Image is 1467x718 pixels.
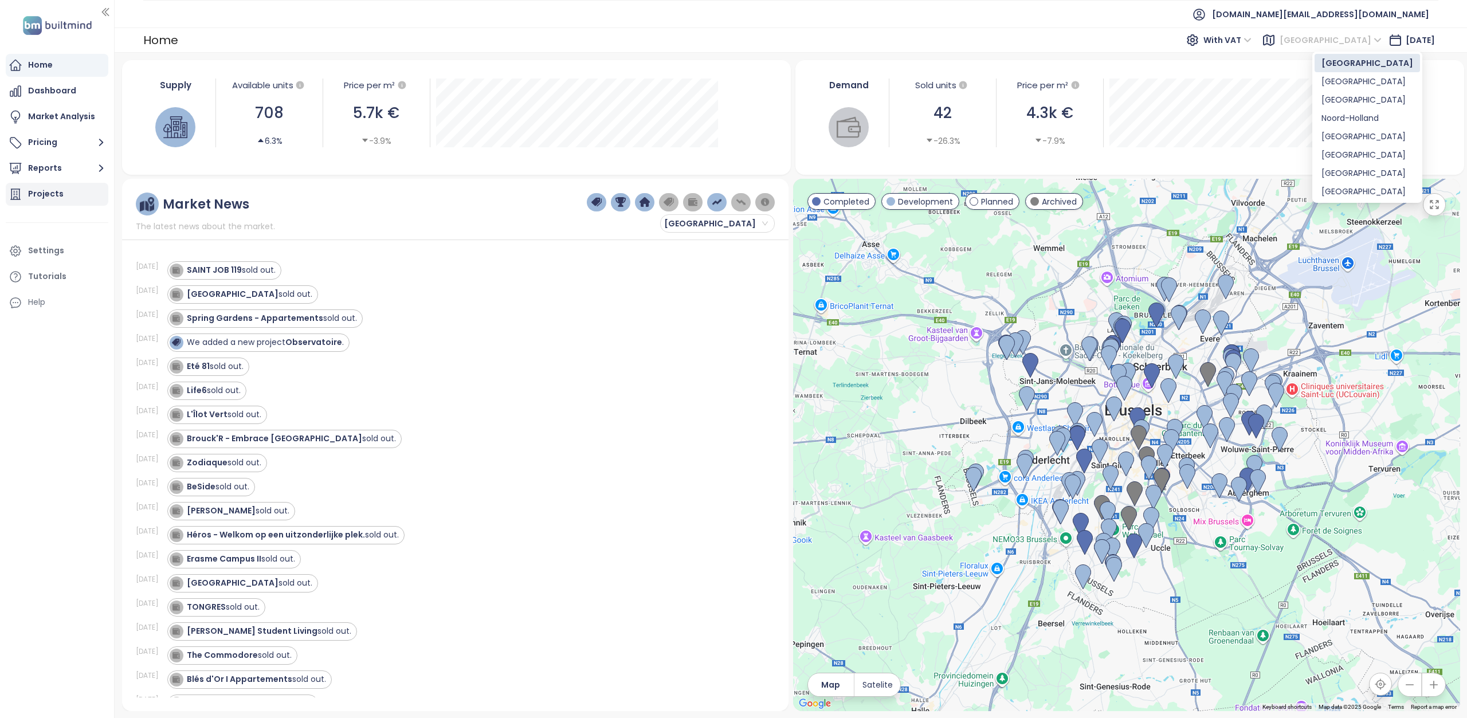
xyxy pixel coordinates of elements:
strong: Eté 81 [187,360,210,372]
div: Market News [163,197,249,211]
div: Berlin [1315,91,1420,109]
div: [DATE] [136,478,164,488]
div: Help [28,295,45,309]
div: [GEOGRAPHIC_DATA] [1321,148,1413,161]
div: sold out. [187,505,289,517]
div: [GEOGRAPHIC_DATA] [1321,57,1413,69]
div: [DATE] [136,502,164,512]
button: Reports [6,157,108,180]
div: Vienna [1315,72,1420,91]
a: Market Analysis [6,105,108,128]
div: Projects [28,187,64,201]
div: Settings [28,244,64,258]
img: wallet-dark-grey.png [688,197,698,207]
strong: BeSide [187,481,215,492]
img: logo [19,14,95,37]
a: Dashboard [6,80,108,103]
div: We added a new project . [187,336,344,348]
img: icon [172,314,180,322]
strong: Blés d'Or I Appartements [187,673,292,685]
div: 5.7k € [329,101,424,125]
div: [DATE] [136,598,164,609]
button: Pricing [6,131,108,154]
strong: The Commodore [187,649,258,661]
strong: Erasme Campus II [187,553,261,564]
a: Home [6,54,108,77]
div: [DATE] [136,454,164,464]
span: Planned [981,195,1013,208]
div: sold out. [187,529,399,541]
img: price-tag-grey.png [664,197,674,207]
img: wallet [837,115,861,139]
img: icon [172,362,180,370]
div: [DATE] [136,309,164,320]
button: Satelite [854,673,900,696]
strong: Life6 [187,384,207,396]
span: caret-up [257,136,265,144]
button: Map [808,673,854,696]
div: Antwerp [1315,146,1420,164]
div: [DATE] [136,670,164,681]
span: Map [821,678,840,691]
div: sold out. [187,577,312,589]
div: sold out. [187,433,396,445]
img: icon [172,434,180,442]
div: Brussels [1315,54,1420,72]
img: Google [796,696,834,711]
div: sold out. [187,625,351,637]
span: caret-down [1034,136,1042,144]
span: caret-down [925,136,933,144]
img: icon [172,627,180,635]
div: [DATE] [136,622,164,633]
span: caret-down [361,136,369,144]
strong: Spring Gardens - Appartements [187,312,323,324]
div: Sold units [895,79,990,92]
img: home-dark-blue.png [640,197,650,207]
a: Projects [6,183,108,206]
img: icon [172,579,180,587]
span: With VAT [1203,32,1252,49]
img: icon [172,531,180,539]
div: sold out. [187,409,261,421]
strong: [GEOGRAPHIC_DATA] [187,288,279,300]
a: Settings [6,240,108,262]
div: -26.3% [925,135,960,147]
div: sold out. [187,384,241,397]
strong: L'Îlot Vert [187,409,227,420]
div: Tutorials [28,269,66,284]
div: sold out. [187,264,276,276]
div: [DATE] [136,406,164,416]
div: sold out. [187,673,326,685]
span: [DATE] [1406,34,1435,46]
div: Price per m² [1002,79,1097,92]
div: [DATE] [136,646,164,657]
div: Price per m² [344,79,395,92]
img: price-increases.png [712,197,722,207]
div: [DATE] [136,285,164,296]
div: sold out. [187,288,312,300]
div: Dashboard [28,84,76,98]
img: icon [172,410,180,418]
div: Supply [142,79,210,92]
img: icon [172,338,180,346]
span: Satelite [862,678,893,691]
div: sold out. [187,601,260,613]
div: sold out. [187,360,244,372]
img: price-tag-dark-blue.png [591,197,602,207]
img: icon [172,458,180,466]
img: icon [172,266,180,274]
div: [DATE] [136,334,164,344]
div: [DATE] [136,526,164,536]
img: house [163,115,187,139]
strong: Héros - Welkom op een uitzonderlijke plek. [187,529,365,540]
div: Home [143,30,178,50]
div: Market Analysis [28,109,95,124]
div: [GEOGRAPHIC_DATA] [1321,75,1413,88]
strong: [PERSON_NAME] [187,505,256,516]
div: Graz [1315,182,1420,201]
img: icon [172,675,180,683]
span: Brussels [664,215,768,232]
div: [DATE] [136,695,164,705]
div: Noord-Holland [1321,112,1413,124]
img: price-decreases.png [736,197,746,207]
